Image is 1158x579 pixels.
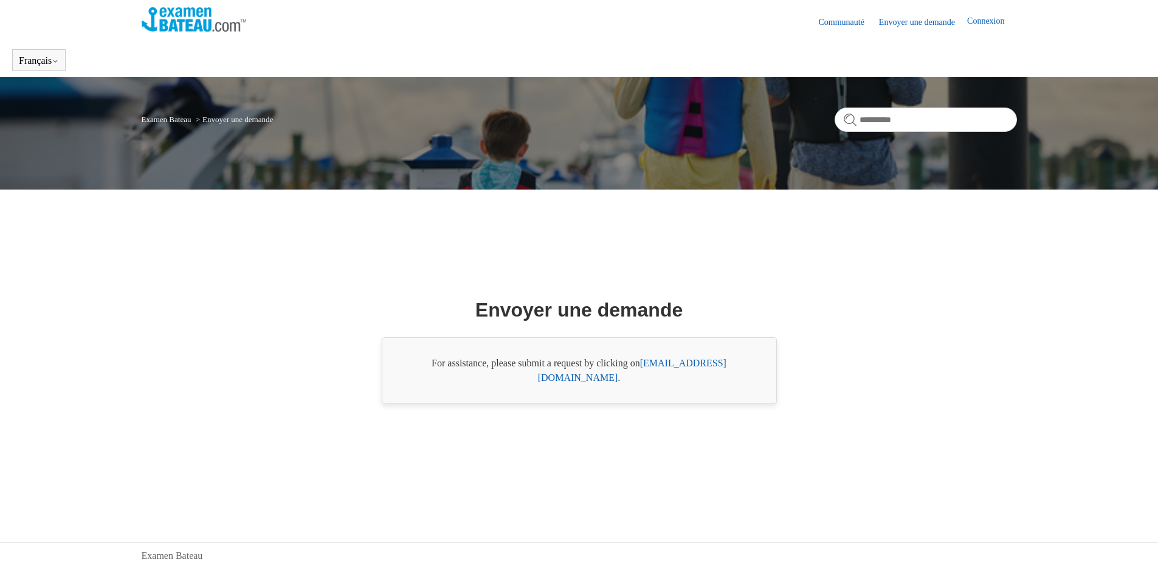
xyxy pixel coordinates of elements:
button: Français [19,55,59,66]
a: [EMAIL_ADDRESS][DOMAIN_NAME] [538,358,726,383]
img: Page d’accueil du Centre d’aide Examen Bateau [142,7,247,32]
li: Envoyer une demande [193,115,274,124]
a: Communauté [818,16,876,29]
li: Examen Bateau [142,115,193,124]
a: Connexion [967,15,1016,29]
div: For assistance, please submit a request by clicking on . [382,337,777,404]
a: Envoyer une demande [879,16,967,29]
h1: Envoyer une demande [475,295,683,324]
input: Rechercher [835,108,1017,132]
a: Examen Bateau [142,115,191,124]
a: Examen Bateau [142,549,203,563]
